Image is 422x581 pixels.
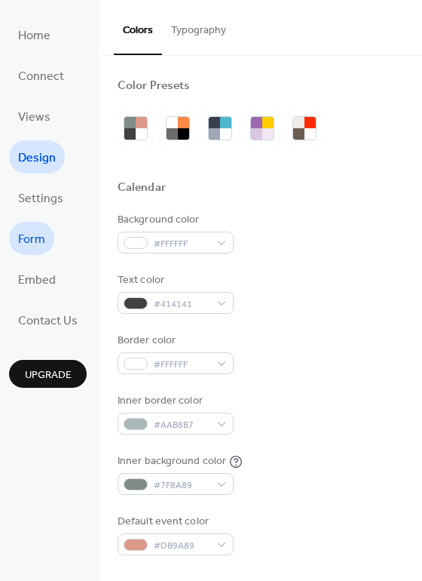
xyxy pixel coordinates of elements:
span: Home [18,24,50,48]
a: Connect [9,59,73,92]
a: Settings [9,181,72,214]
span: Design [18,146,56,171]
span: Contact Us [18,309,78,334]
div: Text color [118,272,231,288]
a: Form [9,222,54,255]
div: Color Presets [118,78,190,94]
a: Home [9,18,60,51]
a: Design [9,140,65,174]
span: Upgrade [25,367,72,383]
div: Background color [118,212,231,228]
span: Settings [18,187,63,211]
span: Form [18,228,45,252]
span: #AAB8B7 [154,417,209,433]
span: #DB9A89 [154,538,209,554]
button: Upgrade [9,360,87,388]
span: #414141 [154,297,209,312]
span: #FFFFFF [154,357,209,373]
span: Connect [18,65,64,89]
div: Inner border color [118,393,231,409]
span: #7F8A89 [154,478,209,493]
div: Default event color [118,514,231,530]
div: Inner background color [118,453,226,469]
span: Embed [18,269,56,293]
div: Border color [118,333,231,349]
a: Embed [9,263,65,296]
a: Views [9,100,60,133]
span: #FFFFFF [154,236,209,252]
a: Contact Us [9,303,87,337]
div: Calendar [118,180,166,196]
span: Views [18,106,50,130]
